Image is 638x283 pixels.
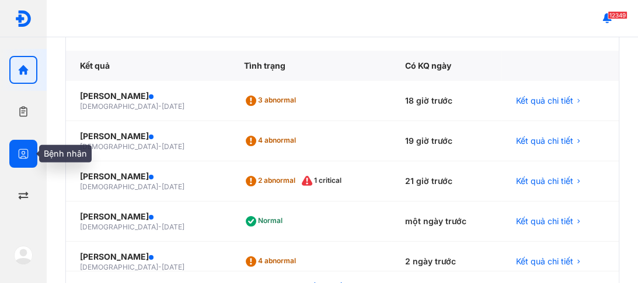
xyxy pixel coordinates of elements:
[244,252,301,271] div: 4 abnormal
[608,11,627,19] span: 12349
[515,256,573,267] span: Kết quả chi tiết
[80,171,216,182] div: [PERSON_NAME]
[300,172,346,190] div: 1 critical
[80,90,216,102] div: [PERSON_NAME]
[230,51,391,81] div: Tình trạng
[158,263,162,271] span: -
[244,212,287,231] div: Normal
[80,182,158,191] span: [DEMOGRAPHIC_DATA]
[158,142,162,151] span: -
[391,121,501,161] div: 19 giờ trước
[158,182,162,191] span: -
[162,142,184,151] span: [DATE]
[66,51,230,81] div: Kết quả
[162,102,184,111] span: [DATE]
[14,246,33,264] img: logo
[391,201,501,242] div: một ngày trước
[80,263,158,271] span: [DEMOGRAPHIC_DATA]
[515,95,573,107] span: Kết quả chi tiết
[244,91,301,110] div: 3 abnormal
[391,161,501,201] div: 21 giờ trước
[244,172,300,190] div: 2 abnormal
[80,130,216,142] div: [PERSON_NAME]
[158,102,162,111] span: -
[515,215,573,227] span: Kết quả chi tiết
[391,51,501,81] div: Có KQ ngày
[244,132,301,150] div: 4 abnormal
[515,175,573,187] span: Kết quả chi tiết
[80,102,158,111] span: [DEMOGRAPHIC_DATA]
[391,81,501,121] div: 18 giờ trước
[162,222,184,231] span: [DATE]
[80,211,216,222] div: [PERSON_NAME]
[515,135,573,147] span: Kết quả chi tiết
[158,222,162,231] span: -
[391,242,501,282] div: 2 ngày trước
[15,10,32,27] img: logo
[162,263,184,271] span: [DATE]
[80,222,158,231] span: [DEMOGRAPHIC_DATA]
[162,182,184,191] span: [DATE]
[80,142,158,151] span: [DEMOGRAPHIC_DATA]
[80,251,216,263] div: [PERSON_NAME]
